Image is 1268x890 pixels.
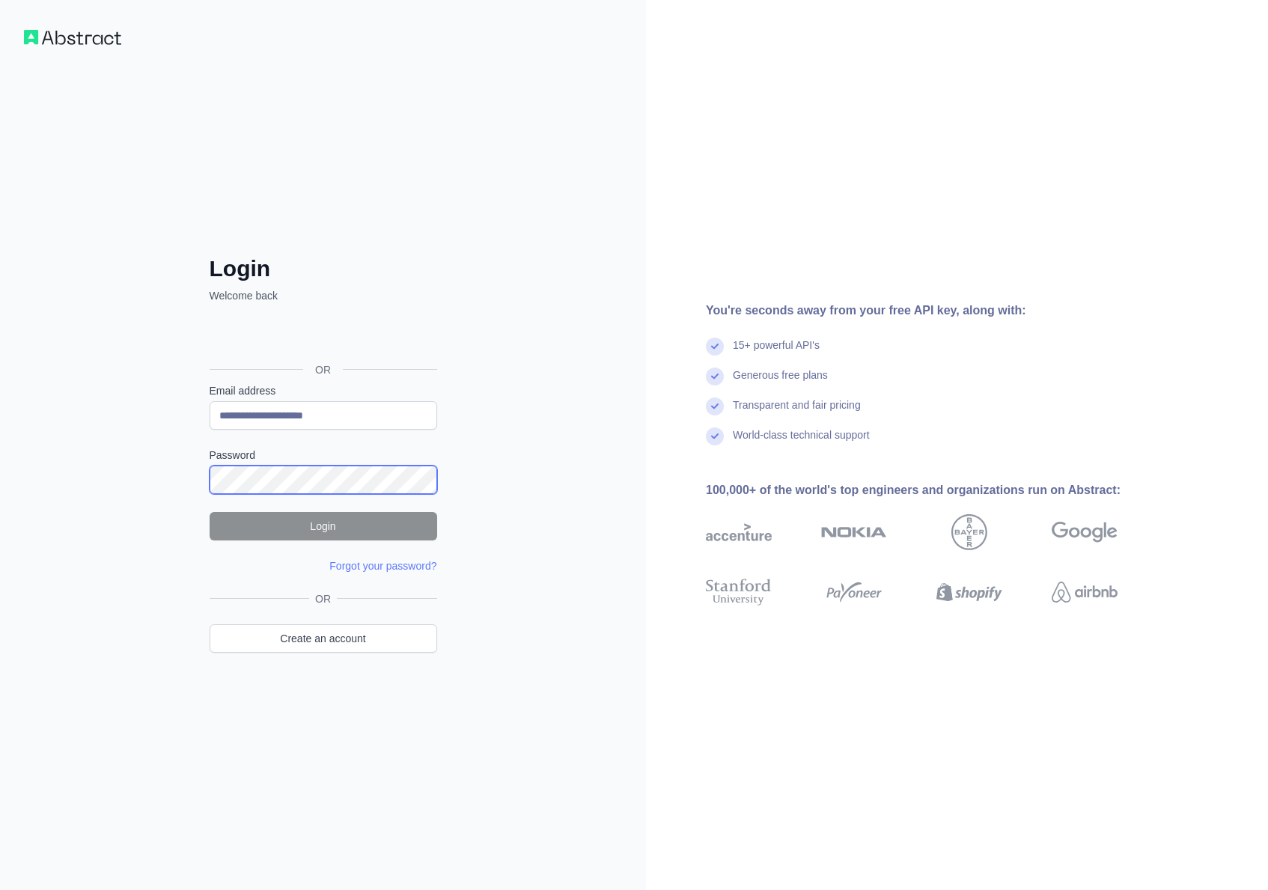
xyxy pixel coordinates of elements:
img: check mark [706,368,724,385]
span: OR [309,591,337,606]
div: World-class technical support [733,427,870,457]
img: check mark [706,427,724,445]
img: check mark [706,397,724,415]
div: You're seconds away from your free API key, along with: [706,302,1165,320]
img: Workflow [24,30,121,45]
iframe: Sign in with Google Button [202,320,442,353]
a: Create an account [210,624,437,653]
div: Generous free plans [733,368,828,397]
button: Login [210,512,437,540]
img: nokia [821,514,887,550]
img: stanford university [706,576,772,609]
label: Email address [210,383,437,398]
span: OR [303,362,343,377]
img: bayer [951,514,987,550]
img: accenture [706,514,772,550]
h2: Login [210,255,437,282]
label: Password [210,448,437,463]
img: shopify [936,576,1002,609]
p: Welcome back [210,288,437,303]
div: 100,000+ of the world's top engineers and organizations run on Abstract: [706,481,1165,499]
img: google [1052,514,1118,550]
img: airbnb [1052,576,1118,609]
a: Forgot your password? [329,560,436,572]
img: payoneer [821,576,887,609]
div: 15+ powerful API's [733,338,820,368]
img: check mark [706,338,724,356]
div: Transparent and fair pricing [733,397,861,427]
